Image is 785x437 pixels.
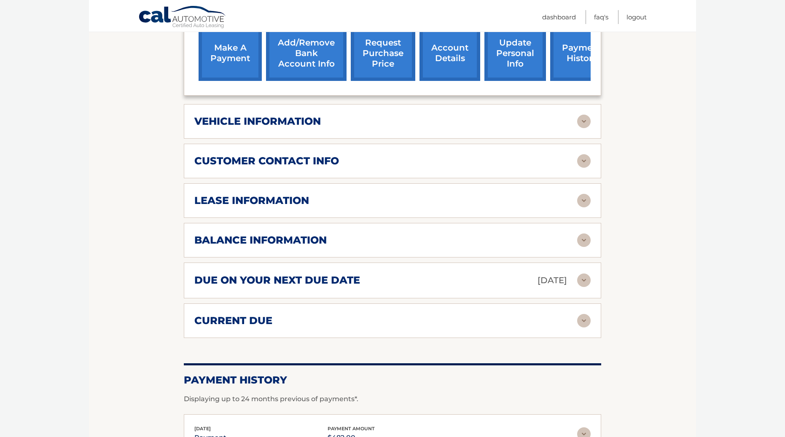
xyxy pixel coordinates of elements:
h2: lease information [194,194,309,207]
h2: customer contact info [194,155,339,167]
img: accordion-rest.svg [577,314,591,327]
h2: due on your next due date [194,274,360,287]
a: update personal info [484,26,546,81]
h2: balance information [194,234,327,247]
a: Logout [626,10,647,24]
img: accordion-rest.svg [577,115,591,128]
h2: vehicle information [194,115,321,128]
a: Dashboard [542,10,576,24]
img: accordion-rest.svg [577,273,591,287]
span: payment amount [328,426,375,432]
a: make a payment [199,26,262,81]
a: account details [419,26,480,81]
a: FAQ's [594,10,608,24]
a: request purchase price [351,26,415,81]
img: accordion-rest.svg [577,194,591,207]
a: Add/Remove bank account info [266,26,347,81]
h2: Payment History [184,374,601,386]
img: accordion-rest.svg [577,233,591,247]
p: Displaying up to 24 months previous of payments*. [184,394,601,404]
p: [DATE] [538,273,567,288]
a: payment history [550,26,613,81]
img: accordion-rest.svg [577,154,591,168]
a: Cal Automotive [138,5,227,30]
h2: current due [194,314,272,327]
span: [DATE] [194,426,211,432]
